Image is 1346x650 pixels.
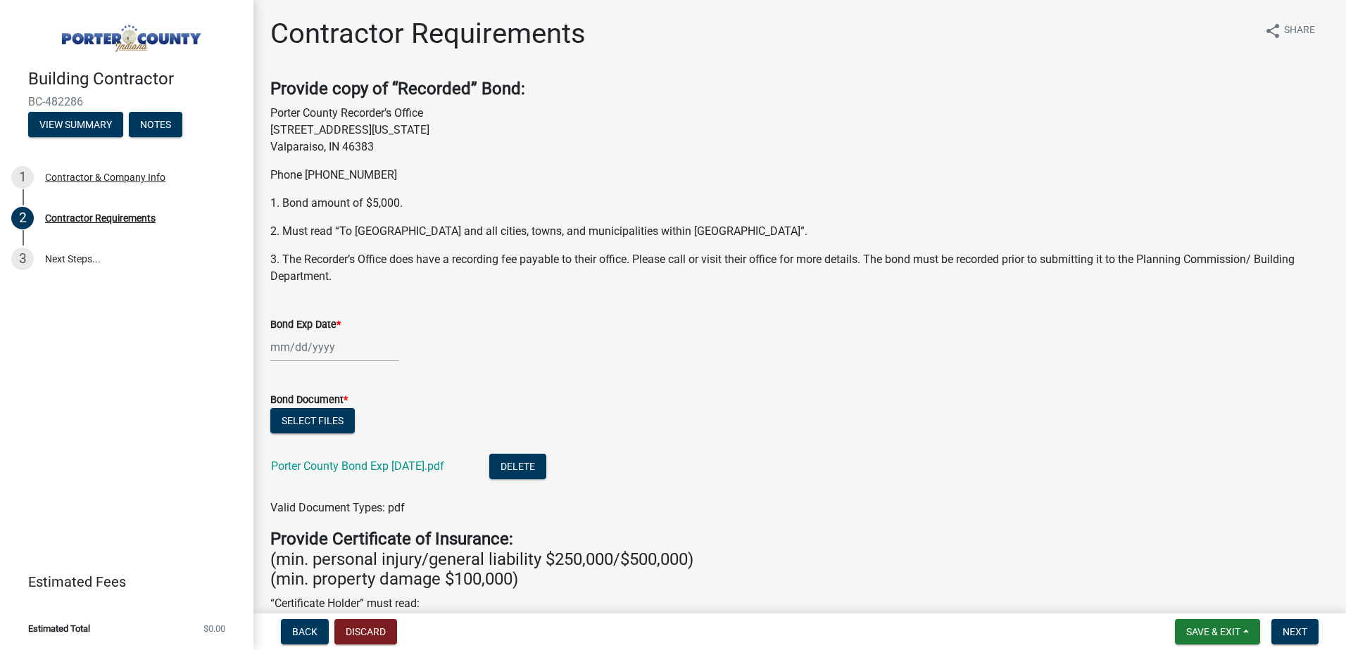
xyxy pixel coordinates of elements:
label: Bond Document [270,395,348,405]
h4: (min. personal injury/general liability $250,000/$500,000) (min. property damage $100,000) [270,529,1329,590]
span: Next [1283,626,1307,637]
div: 1 [11,166,34,189]
button: Select files [270,408,355,433]
input: mm/dd/yyyy [270,333,399,362]
wm-modal-confirm: Summary [28,120,123,131]
span: Share [1284,23,1315,39]
wm-modal-confirm: Notes [129,120,182,131]
span: Estimated Total [28,624,90,633]
a: Porter County Bond Exp [DATE].pdf [271,459,444,473]
p: “Certificate Holder” must read: Porter County Plan Commission [STREET_ADDRESS][US_STATE] [270,595,1329,646]
p: 2. Must read “To [GEOGRAPHIC_DATA] and all cities, towns, and municipalities within [GEOGRAPHIC_D... [270,223,1329,240]
h1: Contractor Requirements [270,17,586,51]
a: Estimated Fees [11,568,231,596]
div: 2 [11,207,34,229]
img: Porter County, Indiana [28,15,231,54]
label: Bond Exp Date [270,320,341,330]
span: BC-482286 [28,95,225,108]
span: $0.00 [203,624,225,633]
strong: Provide Certificate of Insurance: [270,529,513,549]
strong: Provide copy of “Recorded” Bond: [270,79,525,98]
span: Valid Document Types: pdf [270,501,405,514]
wm-modal-confirm: Delete Document [489,461,546,474]
div: Contractor & Company Info [45,172,165,182]
p: Phone [PHONE_NUMBER] [270,167,1329,184]
button: shareShare [1253,17,1326,44]
button: Notes [129,112,182,137]
button: Save & Exit [1175,619,1260,644]
button: Discard [334,619,397,644]
div: 3 [11,248,34,270]
button: Next [1271,619,1319,644]
button: Back [281,619,329,644]
div: Contractor Requirements [45,213,156,223]
button: View Summary [28,112,123,137]
p: 1. Bond amount of $5,000. [270,195,1329,212]
button: Delete [489,454,546,479]
p: 3. The Recorder’s Office does have a recording fee payable to their office. Please call or visit ... [270,251,1329,285]
h4: Building Contractor [28,69,242,89]
p: Porter County Recorder’s Office [STREET_ADDRESS][US_STATE] Valparaiso, IN 46383 [270,105,1329,155]
span: Back [292,626,317,637]
span: Save & Exit [1186,626,1240,637]
i: share [1264,23,1281,39]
